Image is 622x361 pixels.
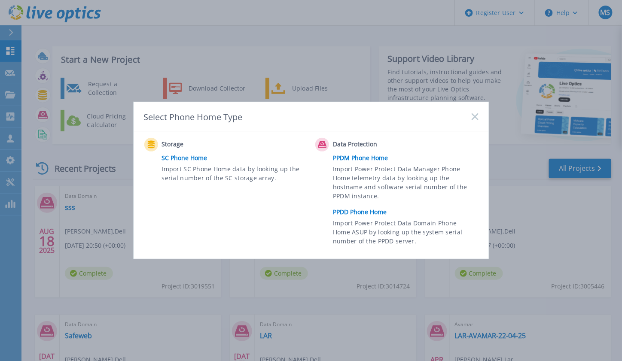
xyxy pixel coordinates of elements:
[333,164,476,204] span: Import Power Protect Data Manager Phone Home telemetry data by looking up the hostname and softwa...
[144,111,244,123] div: Select Phone Home Type
[162,152,311,164] a: SC Phone Home
[162,164,305,184] span: Import SC Phone Home data by looking up the serial number of the SC storage array.
[333,140,418,150] span: Data Protection
[333,152,482,164] a: PPDM Phone Home
[162,140,247,150] span: Storage
[333,206,482,218] a: PPDD Phone Home
[333,218,476,248] span: Import Power Protect Data Domain Phone Home ASUP by looking up the system serial number of the PP...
